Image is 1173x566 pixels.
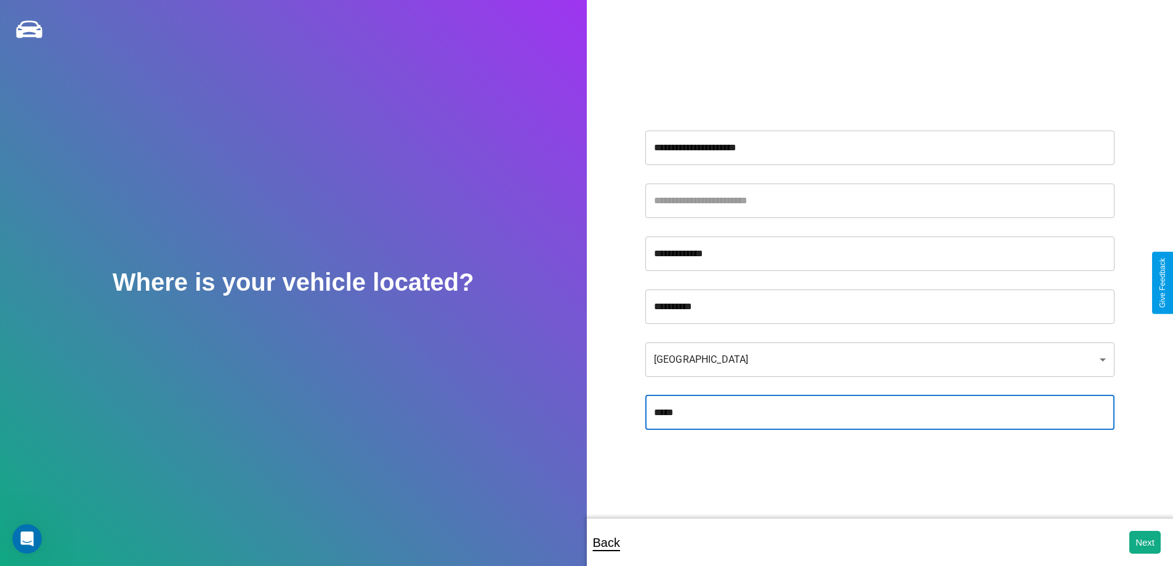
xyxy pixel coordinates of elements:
[113,269,474,296] h2: Where is your vehicle located?
[1158,258,1167,308] div: Give Feedback
[12,524,42,554] iframe: Intercom live chat
[1129,531,1161,554] button: Next
[593,532,620,554] p: Back
[645,342,1115,377] div: [GEOGRAPHIC_DATA]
